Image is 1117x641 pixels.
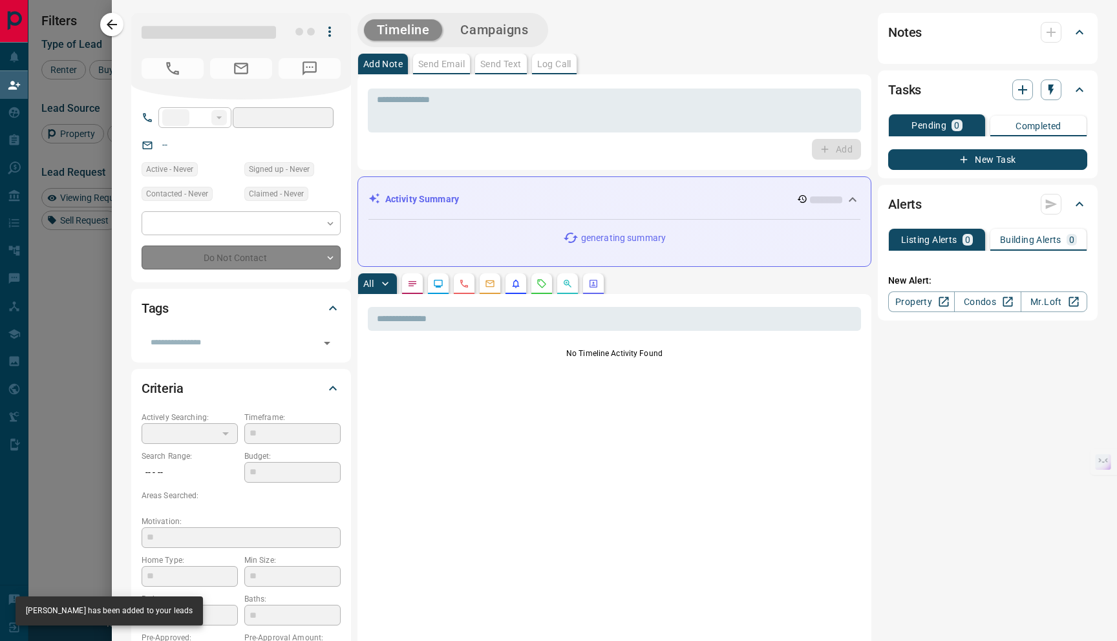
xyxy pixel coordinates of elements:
p: Home Type: [142,554,238,566]
div: Alerts [888,189,1087,220]
p: Motivation: [142,516,341,527]
span: No Number [279,58,341,79]
p: Listing Alerts [901,235,957,244]
a: -- [162,140,167,150]
a: Condos [954,291,1021,312]
p: Min Size: [244,554,341,566]
p: New Alert: [888,274,1087,288]
p: Areas Searched: [142,490,341,501]
div: [PERSON_NAME] has been added to your leads [26,600,193,622]
p: generating summary [581,231,666,245]
button: Campaigns [447,19,541,41]
span: Claimed - Never [249,187,304,200]
svg: Requests [537,278,547,289]
p: Completed [1016,121,1061,131]
p: Beds: [142,593,238,605]
h2: Alerts [888,194,922,215]
p: No Timeline Activity Found [368,348,861,359]
span: Active - Never [146,163,193,176]
h2: Criteria [142,378,184,399]
div: Criteria [142,373,341,404]
div: Notes [888,17,1087,48]
div: Activity Summary [368,187,860,211]
p: 0 [954,121,959,130]
div: Tasks [888,74,1087,105]
p: -- - -- [142,462,238,483]
p: Actively Searching: [142,412,238,423]
p: Search Range: [142,450,238,462]
span: Contacted - Never [146,187,208,200]
span: Signed up - Never [249,163,310,176]
p: 0 [1069,235,1074,244]
span: No Email [210,58,272,79]
p: Budget: [244,450,341,462]
a: Property [888,291,955,312]
svg: Agent Actions [588,278,599,289]
h2: Tags [142,298,169,319]
svg: Notes [407,278,418,289]
button: New Task [888,149,1087,170]
svg: Emails [485,278,495,289]
svg: Opportunities [562,278,573,289]
p: Baths: [244,593,341,605]
div: Tags [142,293,341,324]
a: Mr.Loft [1021,291,1087,312]
p: Timeframe: [244,412,341,423]
span: No Number [142,58,204,79]
div: Do Not Contact [142,246,341,269]
p: Add Note [363,59,403,68]
button: Open [318,334,336,352]
p: Pending [911,121,946,130]
p: All [363,279,374,288]
p: Building Alerts [1000,235,1061,244]
p: 0 [965,235,970,244]
h2: Notes [888,22,922,43]
svg: Calls [459,278,469,289]
svg: Listing Alerts [511,278,521,289]
button: Timeline [364,19,443,41]
p: Activity Summary [385,193,459,206]
h2: Tasks [888,79,921,100]
svg: Lead Browsing Activity [433,278,443,289]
